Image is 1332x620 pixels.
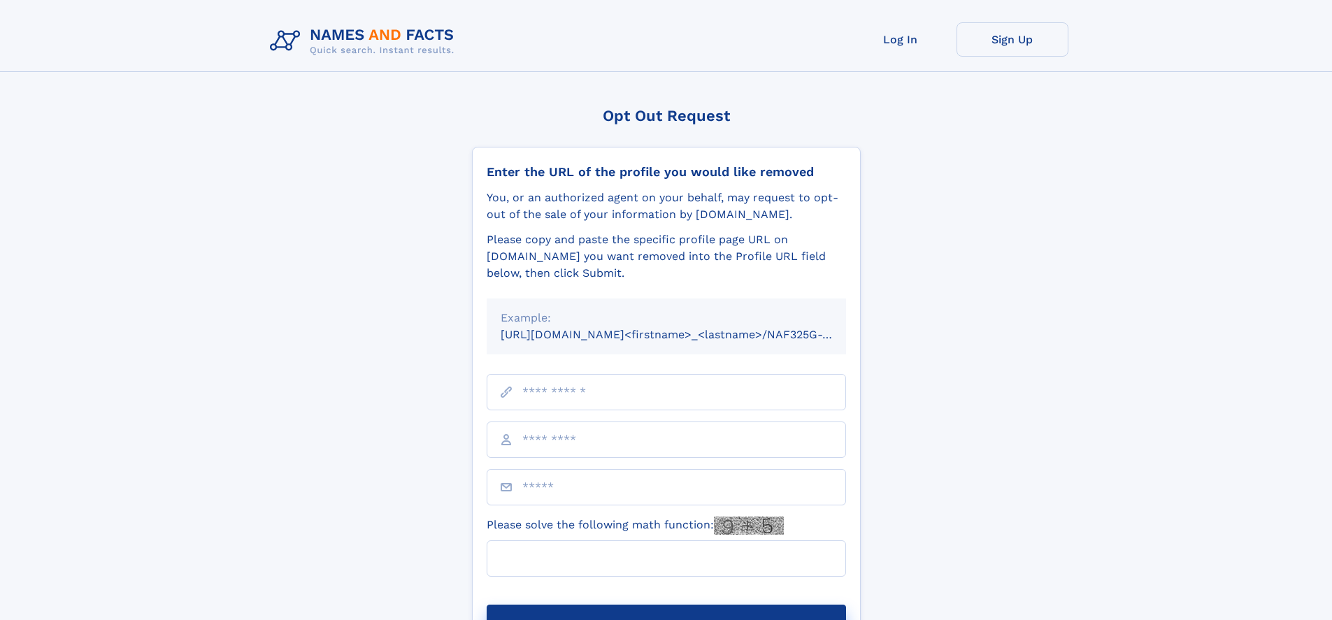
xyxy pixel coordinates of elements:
[957,22,1068,57] a: Sign Up
[264,22,466,60] img: Logo Names and Facts
[845,22,957,57] a: Log In
[487,189,846,223] div: You, or an authorized agent on your behalf, may request to opt-out of the sale of your informatio...
[487,164,846,180] div: Enter the URL of the profile you would like removed
[487,231,846,282] div: Please copy and paste the specific profile page URL on [DOMAIN_NAME] you want removed into the Pr...
[501,328,873,341] small: [URL][DOMAIN_NAME]<firstname>_<lastname>/NAF325G-xxxxxxxx
[501,310,832,326] div: Example:
[472,107,861,124] div: Opt Out Request
[487,517,784,535] label: Please solve the following math function:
